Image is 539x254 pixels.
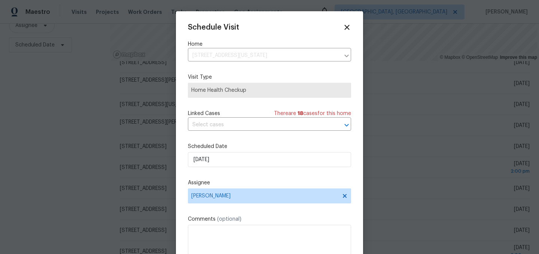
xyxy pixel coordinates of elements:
[341,120,352,130] button: Open
[217,217,241,222] span: (optional)
[298,111,303,116] span: 18
[188,110,220,117] span: Linked Cases
[188,119,330,131] input: Select cases
[188,179,351,187] label: Assignee
[188,50,340,61] input: Enter in an address
[343,23,351,31] span: Close
[188,152,351,167] input: M/D/YYYY
[191,193,338,199] span: [PERSON_NAME]
[188,215,351,223] label: Comments
[274,110,351,117] span: There are case s for this home
[188,73,351,81] label: Visit Type
[188,24,239,31] span: Schedule Visit
[188,143,351,150] label: Scheduled Date
[191,87,348,94] span: Home Health Checkup
[188,40,351,48] label: Home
